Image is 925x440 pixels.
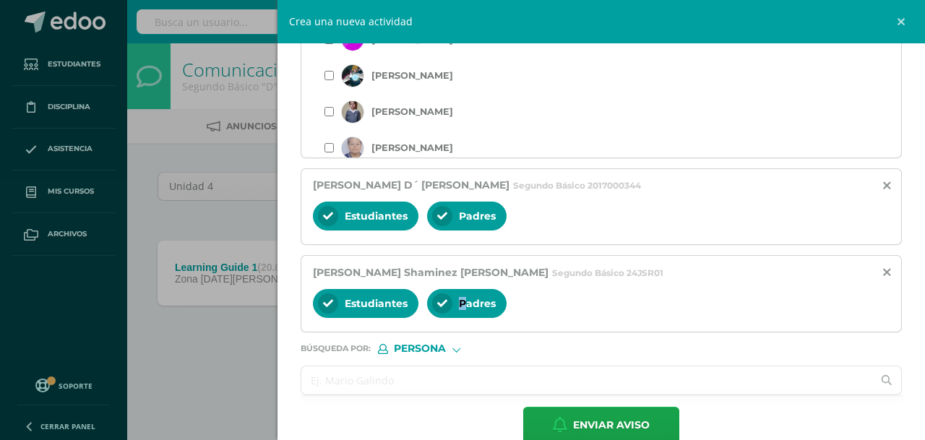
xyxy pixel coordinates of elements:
span: Padres [459,210,496,223]
div: [object Object] [378,344,486,354]
span: [PERSON_NAME] D´ [PERSON_NAME] [313,178,509,191]
img: student [342,65,363,87]
span: Segundo Básico 2017000344 [513,180,641,191]
span: [PERSON_NAME] Shaminez [PERSON_NAME] [313,266,548,279]
span: Estudiantes [345,210,408,223]
img: student [342,101,363,123]
span: Padres [459,297,496,310]
span: Búsqueda por : [301,345,371,353]
input: Ej. Mario Galindo [301,366,872,394]
span: Persona [394,345,446,353]
img: student [342,137,363,159]
span: Segundo Básico 24JSR01 [552,267,663,278]
span: Estudiantes [345,297,408,310]
label: [PERSON_NAME] [371,70,453,81]
label: [PERSON_NAME] [371,106,453,117]
label: [PERSON_NAME] [371,142,453,153]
